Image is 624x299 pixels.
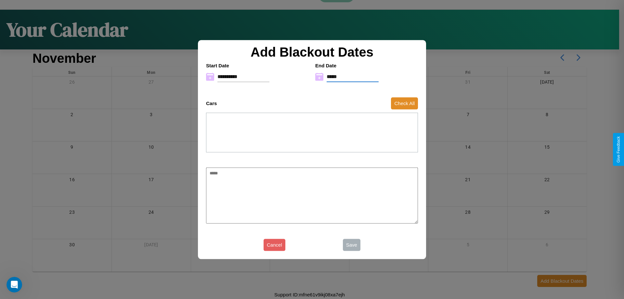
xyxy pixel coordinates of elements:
[6,277,22,292] iframe: Intercom live chat
[315,63,418,68] h4: End Date
[264,239,285,251] button: Cancel
[206,63,309,68] h4: Start Date
[616,136,621,163] div: Give Feedback
[203,45,421,60] h2: Add Blackout Dates
[391,97,418,109] button: Check All
[206,101,217,106] h4: Cars
[343,239,360,251] button: Save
